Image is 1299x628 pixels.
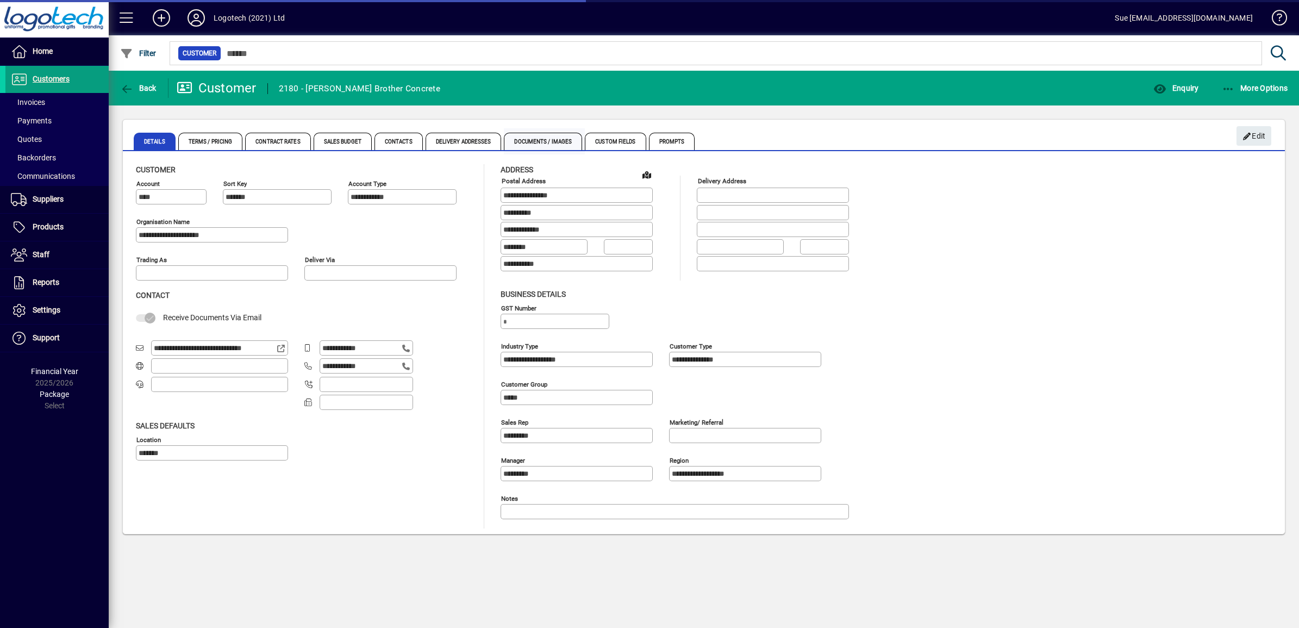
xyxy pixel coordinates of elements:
[136,165,176,174] span: Customer
[5,241,109,269] a: Staff
[5,111,109,130] a: Payments
[177,79,257,97] div: Customer
[33,250,49,259] span: Staff
[11,135,42,144] span: Quotes
[214,9,285,27] div: Logotech (2021) Ltd
[136,180,160,188] mat-label: Account
[501,418,528,426] mat-label: Sales rep
[670,418,723,426] mat-label: Marketing/ Referral
[1264,2,1285,38] a: Knowledge Base
[1236,126,1271,146] button: Edit
[11,153,56,162] span: Backorders
[5,148,109,167] a: Backorders
[501,165,533,174] span: Address
[5,167,109,185] a: Communications
[117,43,159,63] button: Filter
[120,84,157,92] span: Back
[279,80,440,97] div: 2180 - [PERSON_NAME] Brother Concrete
[134,133,176,150] span: Details
[223,180,247,188] mat-label: Sort key
[5,269,109,296] a: Reports
[109,78,168,98] app-page-header-button: Back
[245,133,310,150] span: Contract Rates
[33,74,70,83] span: Customers
[179,8,214,28] button: Profile
[33,306,60,314] span: Settings
[501,342,538,350] mat-label: Industry type
[33,47,53,55] span: Home
[120,49,157,58] span: Filter
[136,218,190,226] mat-label: Organisation name
[638,166,655,183] a: View on map
[348,180,386,188] mat-label: Account Type
[11,116,52,125] span: Payments
[314,133,372,150] span: Sales Budget
[305,256,335,264] mat-label: Deliver via
[1219,78,1291,98] button: More Options
[374,133,423,150] span: Contacts
[5,186,109,213] a: Suppliers
[1115,9,1253,27] div: Sue [EMAIL_ADDRESS][DOMAIN_NAME]
[33,195,64,203] span: Suppliers
[144,8,179,28] button: Add
[5,297,109,324] a: Settings
[5,130,109,148] a: Quotes
[136,436,161,443] mat-label: Location
[1242,127,1266,145] span: Edit
[117,78,159,98] button: Back
[5,93,109,111] a: Invoices
[33,333,60,342] span: Support
[585,133,646,150] span: Custom Fields
[31,367,78,376] span: Financial Year
[11,172,75,181] span: Communications
[33,278,59,287] span: Reports
[136,421,195,430] span: Sales defaults
[11,98,45,107] span: Invoices
[1151,78,1201,98] button: Enquiry
[501,380,547,388] mat-label: Customer group
[426,133,502,150] span: Delivery Addresses
[5,38,109,65] a: Home
[501,456,525,464] mat-label: Manager
[670,456,689,464] mat-label: Region
[178,133,243,150] span: Terms / Pricing
[136,256,167,264] mat-label: Trading as
[501,290,566,299] span: Business details
[670,342,712,350] mat-label: Customer type
[1222,84,1288,92] span: More Options
[33,222,64,231] span: Products
[649,133,695,150] span: Prompts
[501,304,536,312] mat-label: GST Number
[5,214,109,241] a: Products
[40,390,69,399] span: Package
[163,313,261,322] span: Receive Documents Via Email
[501,494,518,502] mat-label: Notes
[136,291,170,300] span: Contact
[5,325,109,352] a: Support
[183,48,216,59] span: Customer
[504,133,582,150] span: Documents / Images
[1153,84,1198,92] span: Enquiry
